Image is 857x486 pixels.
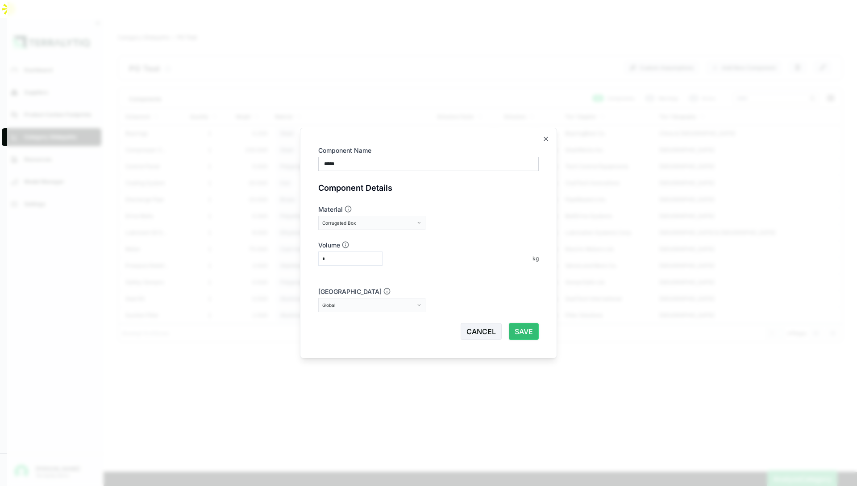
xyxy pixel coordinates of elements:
button: Close [461,323,502,340]
button: Global [318,298,425,312]
div: kg [527,255,539,262]
div: Corrugated Box [322,220,415,226]
label: Component Name [318,146,539,155]
label: Material [318,205,539,214]
button: Corrugated Box [318,216,425,230]
label: Volume [318,241,539,250]
button: CANCEL [461,323,502,340]
label: [GEOGRAPHIC_DATA] [318,287,539,296]
button: SAVE [509,323,539,340]
div: Component Details [318,182,539,194]
div: Global [322,302,415,308]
